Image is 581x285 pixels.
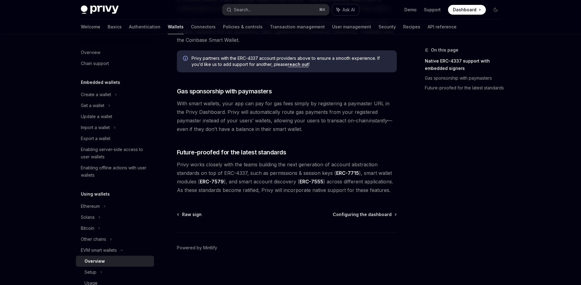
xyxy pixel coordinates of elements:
[424,7,441,13] a: Support
[168,20,184,34] a: Wallets
[270,20,325,34] a: Transaction management
[403,20,420,34] a: Recipes
[333,211,396,218] a: Configuring the dashboard
[81,190,110,198] h5: Using wallets
[81,79,120,86] h5: Embedded wallets
[177,148,286,157] span: Future-proofed for the latest standards
[76,58,154,69] a: Chain support
[76,256,154,267] a: Overview
[129,20,160,34] a: Authentication
[425,83,505,93] a: Future-proofed for the latest standards
[332,20,371,34] a: User management
[177,160,397,194] span: Privy works closely with the teams building the next generation of account abstraction standards ...
[177,99,397,133] span: With smart wallets, your app can pay for gas fees simply by registering a paymaster URL in the Pr...
[81,203,100,210] div: Ethereum
[178,211,202,218] a: Raw sign
[425,56,505,73] a: Native ERC-4337 support with embedded signers
[81,60,109,67] div: Chain support
[76,111,154,122] a: Update a wallet
[368,117,387,124] em: instantly
[404,7,417,13] a: Demo
[343,7,355,13] span: Ask AI
[81,247,117,254] div: EVM smart wallets
[234,6,251,13] div: Search...
[191,20,216,34] a: Connectors
[425,73,505,83] a: Gas sponsorship with paymasters
[192,55,391,67] span: Privy partners with the ERC-4337 account providers above to ensure a smooth experience. If you’d ...
[81,102,104,109] div: Get a wallet
[378,20,396,34] a: Security
[319,7,325,12] span: ⌘ K
[81,135,110,142] div: Export a wallet
[491,5,500,15] button: Toggle dark mode
[431,46,458,54] span: On this page
[76,47,154,58] a: Overview
[81,146,150,161] div: Enabling server-side access to user wallets
[288,62,309,67] a: reach out
[333,211,392,218] span: Configuring the dashboard
[81,124,110,131] div: Import a wallet
[81,49,100,56] div: Overview
[177,245,217,251] a: Powered by Mintlify
[81,164,150,179] div: Enabling offline actions with user wallets
[448,5,486,15] a: Dashboard
[200,179,224,185] a: ERC-7579
[336,170,359,176] a: ERC-7715
[332,4,359,15] button: Ask AI
[182,211,202,218] span: Raw sign
[76,162,154,181] a: Enabling offline actions with user wallets
[76,144,154,162] a: Enabling server-side access to user wallets
[108,20,122,34] a: Basics
[453,7,476,13] span: Dashboard
[81,20,100,34] a: Welcome
[84,269,96,276] div: Setup
[428,20,457,34] a: API reference
[81,5,119,14] img: dark logo
[81,214,95,221] div: Solana
[177,87,272,96] span: Gas sponsorship with paymasters
[299,179,323,185] a: ERC-7555
[81,113,112,120] div: Update a wallet
[81,225,94,232] div: Bitcoin
[222,4,329,15] button: Search...⌘K
[81,236,106,243] div: Other chains
[81,91,111,98] div: Create a wallet
[223,20,263,34] a: Policies & controls
[84,258,105,265] div: Overview
[183,56,189,62] svg: Info
[76,133,154,144] a: Export a wallet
